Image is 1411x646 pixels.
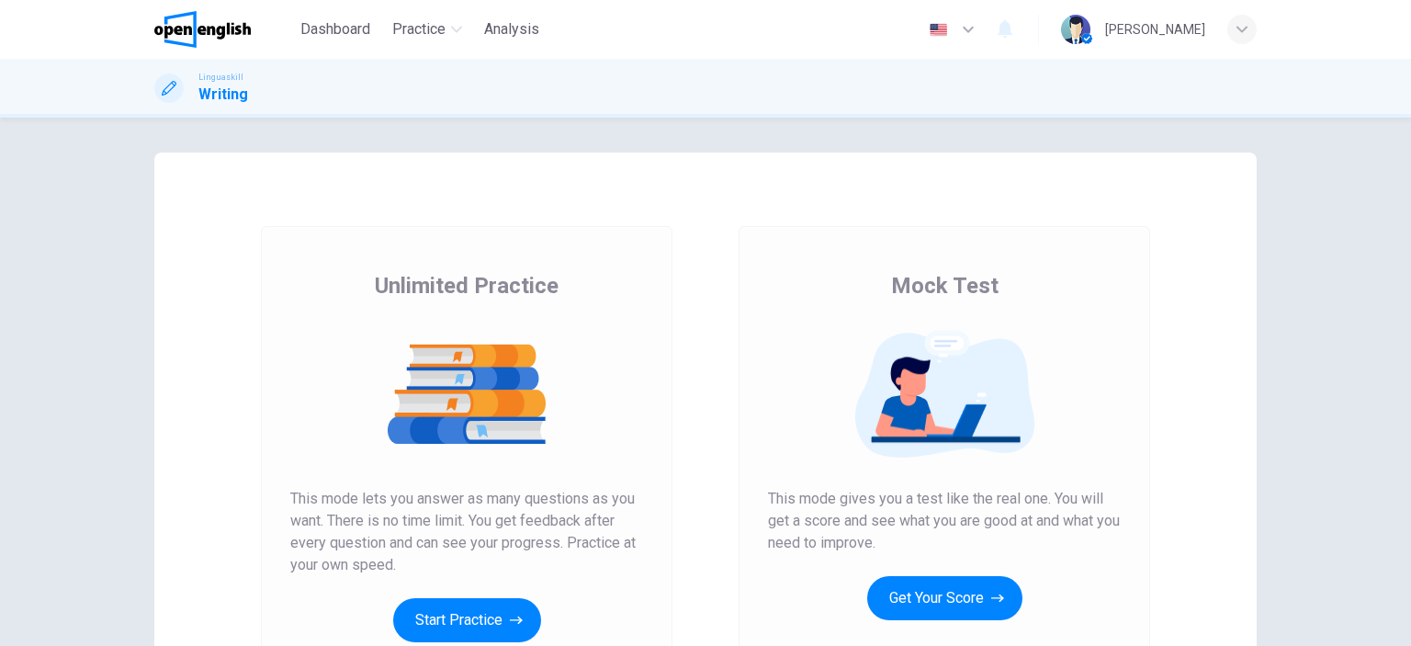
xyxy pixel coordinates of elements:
[484,18,539,40] span: Analysis
[198,71,243,84] span: Linguaskill
[198,84,248,106] h1: Writing
[477,13,547,46] button: Analysis
[393,598,541,642] button: Start Practice
[1105,18,1205,40] div: [PERSON_NAME]
[293,13,378,46] button: Dashboard
[290,488,643,576] span: This mode lets you answer as many questions as you want. There is no time limit. You get feedback...
[154,11,293,48] a: OpenEnglish logo
[375,271,559,300] span: Unlimited Practice
[385,13,469,46] button: Practice
[927,23,950,37] img: en
[1061,15,1090,44] img: Profile picture
[154,11,251,48] img: OpenEnglish logo
[768,488,1121,554] span: This mode gives you a test like the real one. You will get a score and see what you are good at a...
[867,576,1022,620] button: Get Your Score
[392,18,446,40] span: Practice
[891,271,999,300] span: Mock Test
[300,18,370,40] span: Dashboard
